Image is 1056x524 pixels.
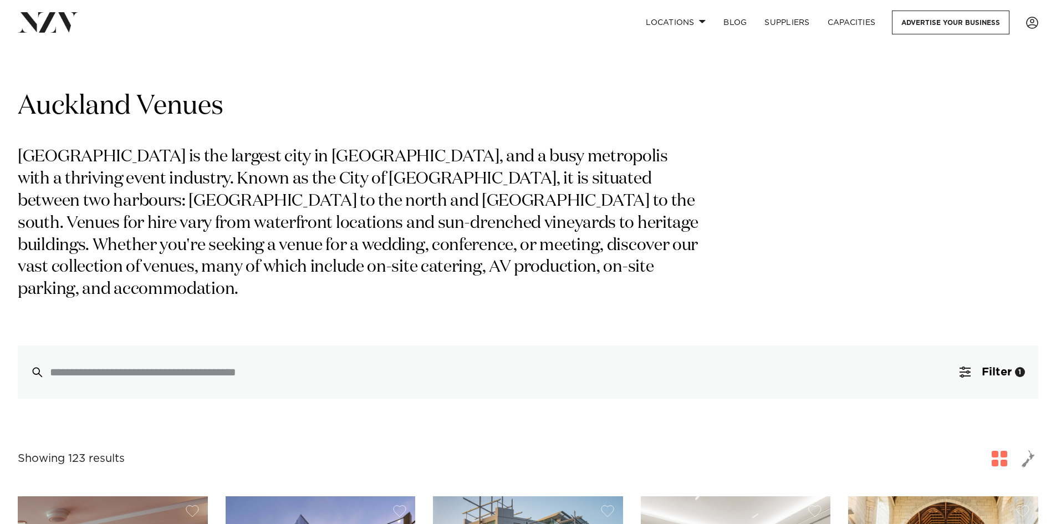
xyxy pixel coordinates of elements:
[982,367,1012,378] span: Filter
[637,11,715,34] a: Locations
[819,11,885,34] a: Capacities
[18,12,78,32] img: nzv-logo.png
[18,450,125,467] div: Showing 123 results
[18,146,703,301] p: [GEOGRAPHIC_DATA] is the largest city in [GEOGRAPHIC_DATA], and a busy metropolis with a thriving...
[715,11,756,34] a: BLOG
[1015,367,1025,377] div: 1
[892,11,1009,34] a: Advertise your business
[18,89,1038,124] h1: Auckland Venues
[946,345,1038,399] button: Filter1
[756,11,818,34] a: SUPPLIERS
